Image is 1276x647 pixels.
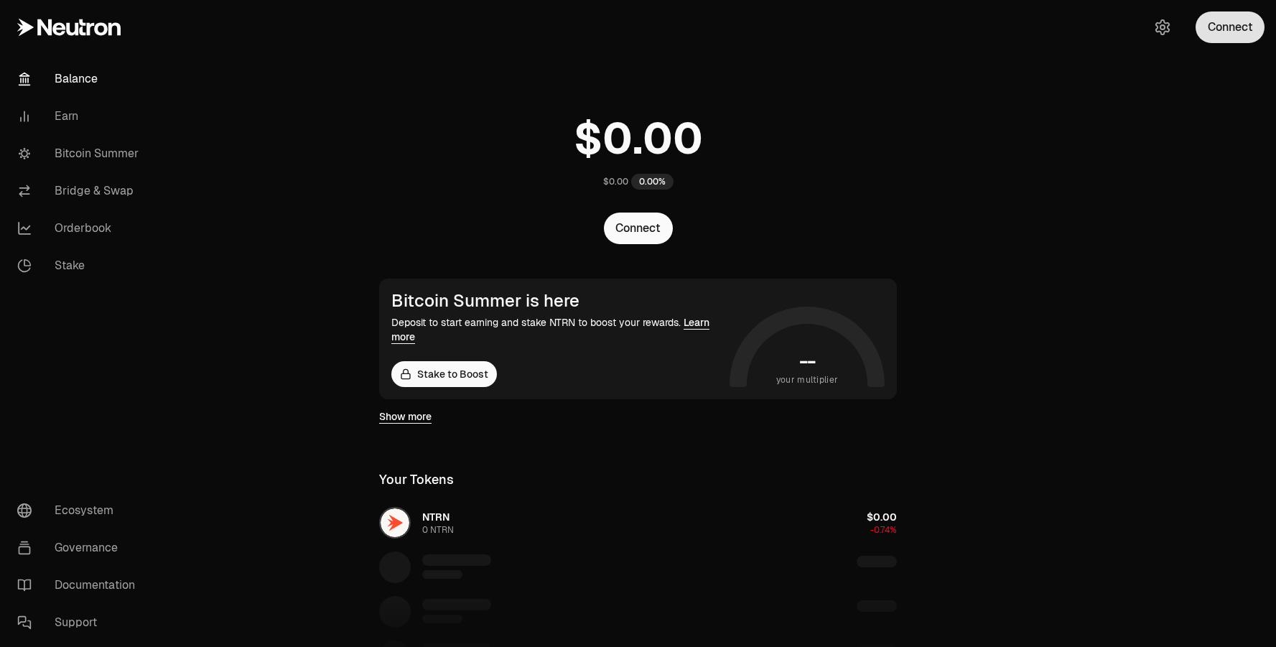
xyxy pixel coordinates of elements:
a: Bridge & Swap [6,172,155,210]
a: Ecosystem [6,492,155,529]
a: Balance [6,60,155,98]
a: Support [6,604,155,641]
button: Connect [604,213,673,244]
a: Governance [6,529,155,567]
a: Bitcoin Summer [6,135,155,172]
a: Orderbook [6,210,155,247]
div: 0.00% [631,174,674,190]
a: Earn [6,98,155,135]
a: Documentation [6,567,155,604]
div: Your Tokens [379,470,454,490]
a: Stake [6,247,155,284]
a: Stake to Boost [391,361,497,387]
div: $0.00 [603,176,628,187]
a: Show more [379,409,432,424]
div: Deposit to start earning and stake NTRN to boost your rewards. [391,315,724,344]
div: Bitcoin Summer is here [391,291,724,311]
span: your multiplier [776,373,839,387]
h1: -- [799,350,816,373]
button: Connect [1196,11,1265,43]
